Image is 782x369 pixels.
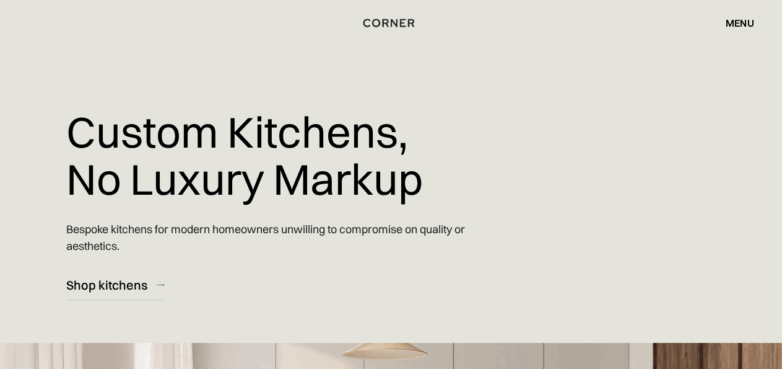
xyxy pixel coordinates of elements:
[713,12,754,33] div: menu
[66,99,423,211] h1: Custom Kitchens, No Luxury Markup
[66,270,164,300] a: Shop kitchens
[726,18,754,28] div: menu
[66,277,147,293] div: Shop kitchens
[66,211,516,264] p: Bespoke kitchens for modern homeowners unwilling to compromise on quality or aesthetics.
[363,15,419,31] a: home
